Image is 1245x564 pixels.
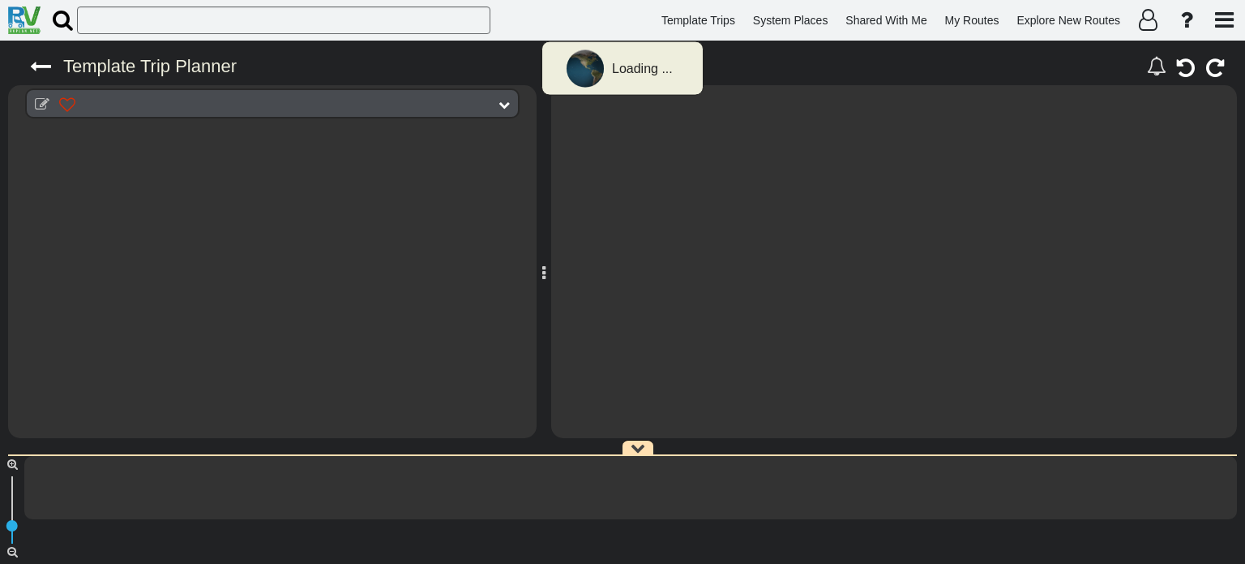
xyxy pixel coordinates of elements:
[8,6,41,34] img: RvPlanetLogo.png
[945,14,999,27] span: My Routes
[661,14,735,27] span: Template Trips
[63,56,237,76] sapn: Template Trip Planner
[838,5,934,37] a: Shared With Me
[1016,14,1120,27] span: Explore New Routes
[938,5,1007,37] a: My Routes
[1009,5,1127,37] a: Explore New Routes
[612,60,673,79] div: Loading ...
[654,5,742,37] a: Template Trips
[845,14,926,27] span: Shared With Me
[746,5,836,37] a: System Places
[753,14,828,27] span: System Places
